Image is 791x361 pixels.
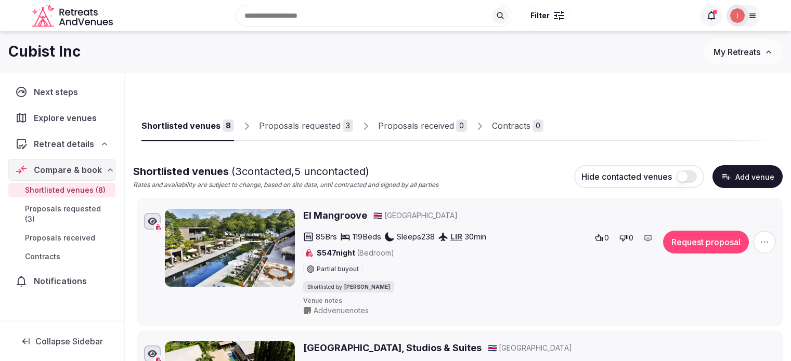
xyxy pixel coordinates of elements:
a: [GEOGRAPHIC_DATA], Studios & Suites [303,341,482,354]
div: 3 [343,119,353,132]
span: $547 night [317,248,394,258]
span: [GEOGRAPHIC_DATA] [499,343,572,353]
span: Hide contacted venues [581,171,672,182]
span: Shortlisted venues [133,165,369,178]
h1: Cubist Inc [8,42,81,62]
div: 0 [456,119,467,132]
span: Compare & book [34,164,102,176]
div: 0 [533,119,543,132]
a: Proposals requested3 [259,111,353,141]
a: Proposals received0 [378,111,467,141]
a: Notifications [8,270,115,292]
button: 0 [592,231,612,245]
span: 85 Brs [316,231,337,242]
a: LIR [450,232,462,242]
div: Proposals requested [259,119,341,132]
span: [GEOGRAPHIC_DATA] [384,210,458,221]
span: Partial buyout [317,266,359,272]
img: Joanna Asiukiewicz [730,8,745,23]
button: Request proposal [663,231,749,253]
span: 0 [629,233,633,243]
div: Contracts [492,119,530,132]
span: 🇨🇷 [488,343,497,352]
span: ( 3 contacted, 5 uncontacted) [231,165,369,178]
a: Next steps [8,81,115,103]
span: Filter [530,10,550,21]
button: Add venue [712,165,783,188]
p: Rates and availability are subject to change, based on site data, until contracted and signed by ... [133,181,438,190]
span: Next steps [34,86,82,98]
span: Shortlisted venues (8) [25,185,106,195]
span: Sleeps 238 [397,231,435,242]
a: Contracts [8,249,115,264]
button: 0 [616,231,637,245]
button: Filter [524,6,571,25]
span: Proposals received [25,233,95,243]
a: El Mangroove [303,209,367,222]
button: 🇨🇷 [488,343,497,353]
span: Collapse Sidebar [35,336,103,346]
a: Shortlisted venues8 [141,111,234,141]
span: Explore venues [34,112,101,124]
a: Shortlisted venues (8) [8,183,115,197]
span: Venue notes [303,297,776,305]
span: 0 [604,233,609,243]
div: Proposals received [378,119,454,132]
a: Explore venues [8,107,115,129]
button: 🇨🇷 [373,210,382,221]
button: My Retreats [704,39,783,65]
img: El Mangroove [165,209,295,287]
span: 119 Beds [353,231,381,242]
button: Collapse Sidebar [8,330,115,353]
div: Shortlisted by [303,281,394,292]
a: Proposals received [8,231,115,245]
span: 30 min [464,231,486,242]
span: (Bedroom) [357,248,394,257]
span: Contracts [25,251,60,262]
span: Add venue notes [314,305,369,316]
div: 8 [223,119,234,132]
span: Proposals requested (3) [25,204,111,224]
span: My Retreats [714,47,760,57]
div: Shortlisted venues [141,119,221,132]
a: Proposals requested (3) [8,202,115,226]
svg: Retreats and Venues company logo [32,4,115,28]
a: Contracts0 [492,111,543,141]
span: [PERSON_NAME] [344,283,390,290]
span: Notifications [34,275,91,287]
span: 🇨🇷 [373,211,382,220]
span: Retreat details [34,138,94,150]
a: Visit the homepage [32,4,115,28]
